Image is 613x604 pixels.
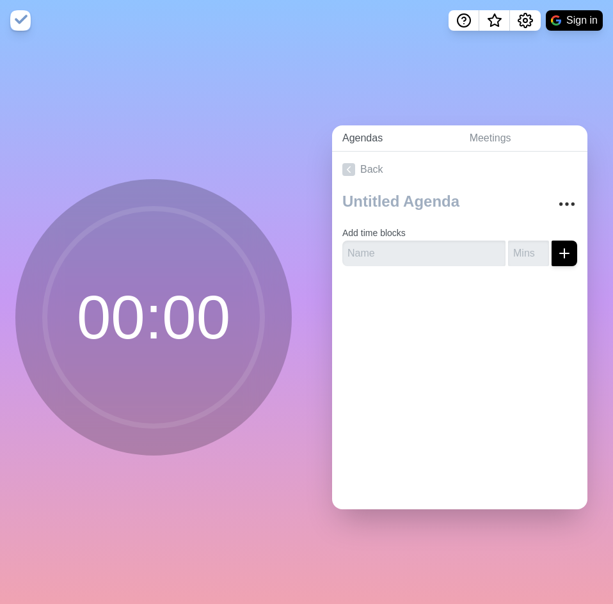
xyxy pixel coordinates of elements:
button: Sign in [546,10,603,31]
label: Add time blocks [342,228,406,238]
img: timeblocks logo [10,10,31,31]
input: Name [342,241,506,266]
input: Mins [508,241,549,266]
button: Settings [510,10,541,31]
button: What’s new [479,10,510,31]
button: More [554,191,580,217]
a: Meetings [459,125,587,152]
a: Back [332,152,587,187]
button: Help [449,10,479,31]
img: google logo [551,15,561,26]
a: Agendas [332,125,459,152]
